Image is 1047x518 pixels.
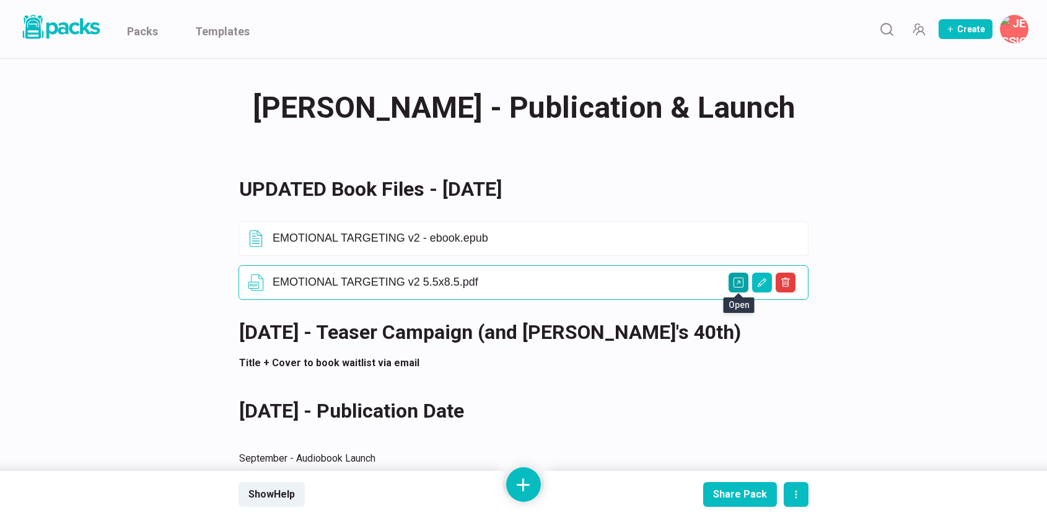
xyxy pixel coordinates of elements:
[273,232,800,245] p: EMOTIONAL TARGETING v2 - ebook.epub
[713,488,767,500] div: Share Pack
[874,17,899,42] button: Search
[703,482,777,507] button: Share Pack
[906,17,931,42] button: Manage Team Invites
[1000,15,1028,43] button: Jessica Noel
[273,276,800,289] p: EMOTIONAL TARGETING v2 5.5x8.5.pdf
[939,19,992,39] button: Create Pack
[239,482,305,507] button: ShowHelp
[239,396,793,426] h2: [DATE] - Publication Date
[239,174,793,204] h2: UPDATED Book Files - [DATE]
[776,273,795,292] button: Delete asset
[784,482,808,507] button: actions
[239,317,793,347] h2: [DATE] - Teaser Campaign (and [PERSON_NAME]'s 40th)
[239,451,793,466] p: September - Audiobook Launch
[253,84,795,132] span: [PERSON_NAME] - Publication & Launch
[752,273,772,292] button: Edit asset
[729,273,748,292] button: Open external link
[19,12,102,42] img: Packs logo
[239,357,419,369] strong: Title + Cover to book waitlist via email
[19,12,102,46] a: Packs logo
